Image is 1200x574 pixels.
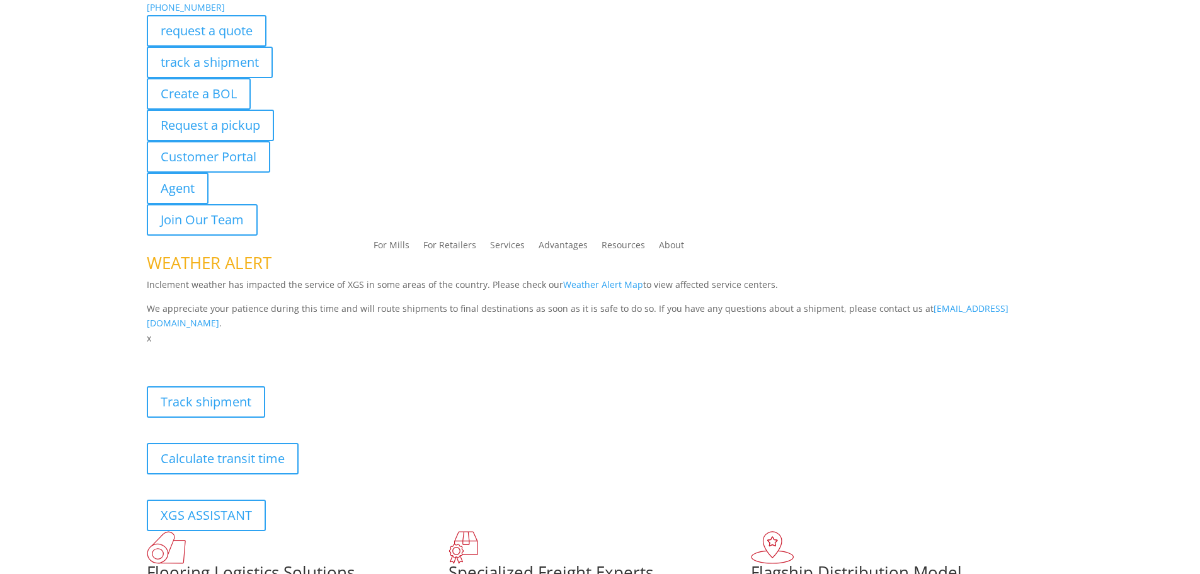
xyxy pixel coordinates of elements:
a: [PHONE_NUMBER] [147,1,225,13]
a: XGS ASSISTANT [147,500,266,531]
a: Weather Alert Map [563,278,643,290]
img: xgs-icon-total-supply-chain-intelligence-red [147,531,186,564]
a: Calculate transit time [147,443,299,474]
img: xgs-icon-flagship-distribution-model-red [751,531,794,564]
a: Resources [602,241,645,255]
a: Create a BOL [147,78,251,110]
a: Services [490,241,525,255]
a: request a quote [147,15,266,47]
p: We appreciate your patience during this time and will route shipments to final destinations as so... [147,301,1054,331]
a: Join Our Team [147,204,258,236]
a: About [659,241,684,255]
a: For Mills [374,241,409,255]
p: x [147,331,1054,346]
span: WEATHER ALERT [147,251,271,274]
img: xgs-icon-focused-on-flooring-red [449,531,478,564]
a: For Retailers [423,241,476,255]
a: Track shipment [147,386,265,418]
a: Agent [147,173,209,204]
p: Inclement weather has impacted the service of XGS in some areas of the country. Please check our ... [147,277,1054,301]
a: track a shipment [147,47,273,78]
a: Request a pickup [147,110,274,141]
a: Advantages [539,241,588,255]
a: Customer Portal [147,141,270,173]
b: Visibility, transparency, and control for your entire supply chain. [147,348,428,360]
